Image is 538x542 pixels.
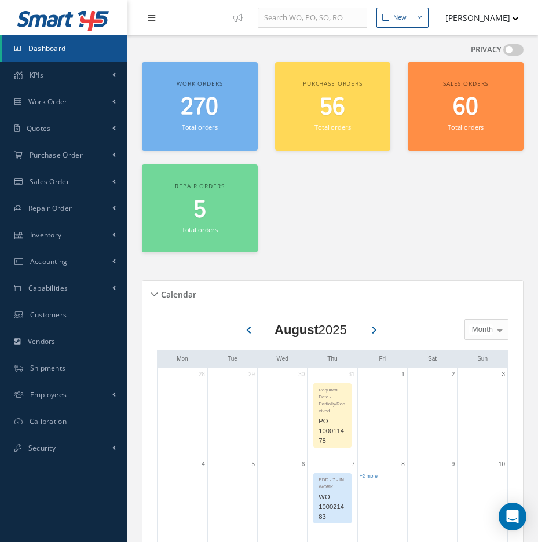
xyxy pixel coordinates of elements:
span: Work orders [177,79,222,87]
td: July 28, 2025 [158,368,207,457]
a: Monday [174,353,190,364]
a: July 30, 2025 [296,368,307,381]
a: Repair orders 5 Total orders [142,164,258,253]
a: August 4, 2025 [199,457,207,471]
span: Vendors [28,336,56,346]
span: Employees [30,390,67,400]
div: Open Intercom Messenger [499,503,526,530]
a: Sunday [475,353,490,364]
a: Saturday [426,353,439,364]
a: Purchase orders 56 Total orders [275,62,391,151]
a: July 31, 2025 [346,368,357,381]
td: July 29, 2025 [207,368,257,457]
a: Tuesday [225,353,240,364]
a: Dashboard [2,35,127,62]
label: PRIVACY [471,44,502,56]
a: Show 2 more events [360,473,378,479]
td: August 2, 2025 [407,368,457,457]
span: Quotes [27,123,51,133]
a: Work orders 270 Total orders [142,62,258,151]
a: July 28, 2025 [196,368,207,381]
div: Required Date - Partially/Received [314,384,350,415]
input: Search WO, PO, SO, RO [258,8,367,28]
span: Customers [30,310,67,320]
a: August 7, 2025 [349,457,357,471]
small: Total orders [314,123,350,131]
a: August 3, 2025 [499,368,507,381]
a: August 2, 2025 [449,368,458,381]
a: Wednesday [275,353,291,364]
span: Work Order [28,97,68,107]
div: EDD - 7 - IN WORK [314,474,350,490]
a: August 5, 2025 [250,457,258,471]
span: Capabilities [28,283,68,293]
span: 5 [193,193,206,226]
div: New [393,13,407,23]
a: August 9, 2025 [449,457,458,471]
button: [PERSON_NAME] [434,6,519,29]
span: Repair Order [28,203,72,213]
span: Shipments [30,363,66,373]
a: July 29, 2025 [246,368,257,381]
small: Total orders [182,123,218,131]
span: 56 [320,91,345,124]
span: KPIs [30,70,43,80]
span: Dashboard [28,43,66,53]
span: Repair orders [175,182,224,190]
td: July 31, 2025 [308,368,357,457]
span: Sales orders [443,79,488,87]
small: Total orders [182,225,218,234]
div: WO 100021483 [314,490,350,523]
a: August 8, 2025 [399,457,407,471]
b: August [275,323,319,337]
h5: Calendar [158,286,196,300]
span: Purchase Order [30,150,83,160]
span: 60 [453,91,478,124]
a: August 10, 2025 [496,457,507,471]
a: August 1, 2025 [399,368,407,381]
span: Sales Order [30,177,69,186]
a: Sales orders 60 Total orders [408,62,524,151]
div: PO 100011478 [314,415,350,447]
a: Friday [376,353,388,364]
span: Inventory [30,230,62,240]
td: August 1, 2025 [357,368,407,457]
a: August 6, 2025 [299,457,308,471]
a: Thursday [325,353,339,364]
button: New [376,8,429,28]
small: Total orders [448,123,484,131]
span: Month [469,324,493,335]
span: Calibration [30,416,67,426]
td: August 3, 2025 [458,368,507,457]
span: 270 [181,91,218,124]
span: Security [28,443,56,453]
td: July 30, 2025 [258,368,308,457]
span: Accounting [30,257,68,266]
div: 2025 [275,320,347,339]
span: Purchase orders [303,79,363,87]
